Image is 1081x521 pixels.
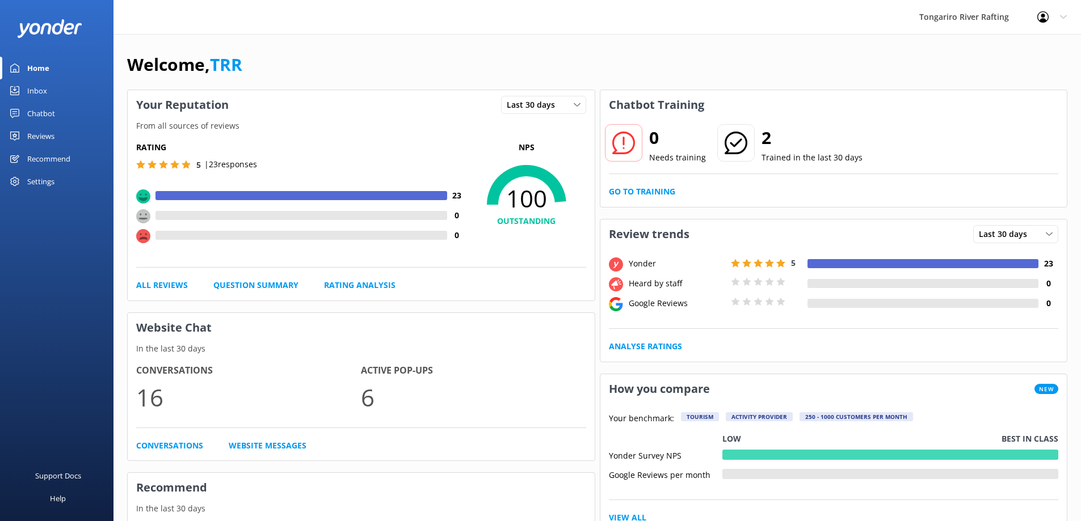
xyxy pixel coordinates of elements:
div: 250 - 1000 customers per month [800,412,913,421]
h4: Conversations [136,363,361,378]
div: Tourism [681,412,719,421]
h4: 0 [447,229,467,242]
h1: Welcome, [127,51,242,78]
h3: Your Reputation [128,90,237,120]
h2: 2 [762,124,863,151]
a: Analyse Ratings [609,340,682,353]
div: Help [50,487,66,510]
p: Trained in the last 30 days [762,151,863,164]
p: Needs training [649,151,706,164]
div: Activity Provider [726,412,793,421]
h3: How you compare [600,374,718,404]
div: Google Reviews per month [609,469,722,479]
h2: 0 [649,124,706,151]
p: NPS [467,141,586,154]
h4: 23 [1038,257,1058,270]
span: Last 30 days [979,228,1034,240]
p: From all sources of reviews [128,120,595,132]
a: Question Summary [213,279,298,291]
p: Best in class [1002,433,1058,445]
p: Your benchmark: [609,412,674,426]
h3: Chatbot Training [600,90,713,120]
h4: 0 [1038,277,1058,290]
span: New [1034,384,1058,394]
h3: Review trends [600,219,698,249]
h4: Active Pop-ups [361,363,586,378]
span: Last 30 days [507,99,562,111]
a: Conversations [136,439,203,452]
h4: OUTSTANDING [467,215,586,227]
h3: Recommend [128,473,595,502]
h4: 0 [447,209,467,222]
a: TRR [210,53,242,76]
span: 5 [196,159,201,170]
h4: 0 [1038,297,1058,310]
div: Google Reviews [626,297,728,310]
span: 100 [467,184,586,213]
h3: Website Chat [128,313,595,342]
p: In the last 30 days [128,342,595,355]
span: 5 [791,257,796,268]
h4: 23 [447,189,467,202]
div: Home [27,57,49,79]
div: Yonder Survey NPS [609,450,722,460]
p: | 23 responses [204,158,257,171]
div: Settings [27,170,54,193]
p: 16 [136,378,361,416]
p: Low [722,433,741,445]
a: All Reviews [136,279,188,291]
a: Go to Training [609,185,675,198]
div: Recommend [27,147,70,170]
div: Reviews [27,125,54,147]
div: Support Docs [35,464,81,487]
p: 6 [361,378,586,416]
div: Yonder [626,257,728,270]
h5: Rating [136,141,467,154]
div: Chatbot [27,102,55,125]
img: yonder-white-logo.png [17,19,82,38]
p: In the last 30 days [128,502,595,515]
a: Website Messages [229,439,306,452]
a: Rating Analysis [324,279,396,291]
div: Inbox [27,79,47,102]
div: Heard by staff [626,277,728,290]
